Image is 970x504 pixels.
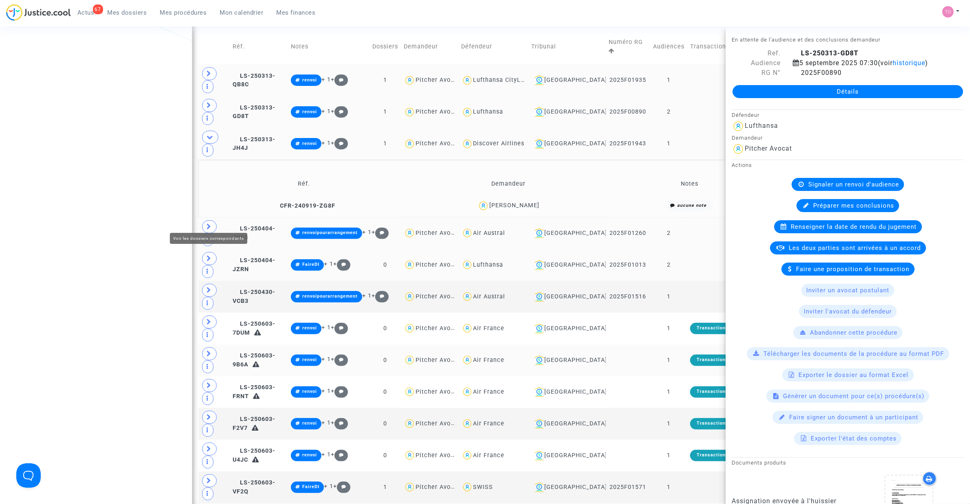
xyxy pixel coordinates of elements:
[606,96,650,128] td: 2025F00890
[277,9,316,16] span: Mes finances
[404,449,416,461] img: icon-user.svg
[331,451,348,458] span: +
[404,291,416,302] img: icon-user.svg
[404,138,416,150] img: icon-user.svg
[462,138,473,150] img: icon-user.svg
[462,291,473,302] img: icon-user.svg
[404,418,416,429] img: icon-user.svg
[650,96,687,128] td: 2
[804,308,892,315] span: Inviter l'avocat du défendeur
[220,9,264,16] span: Mon calendrier
[650,128,687,160] td: 1
[473,420,504,427] div: Air France
[473,452,504,459] div: Air France
[302,421,317,426] span: renvoi
[606,128,650,160] td: 2025F01943
[321,108,331,115] span: + 1
[233,416,275,432] span: LS-250603-F2V7
[783,392,924,400] span: Générer un document pour ce(s) procédure(s)
[370,96,401,128] td: 1
[404,75,416,86] img: icon-user.svg
[270,7,322,19] a: Mes finances
[531,482,603,492] div: [GEOGRAPHIC_DATA]
[806,287,889,294] span: Inviter un avocat postulant
[233,320,275,336] span: LS-250603-7DUM
[650,249,687,281] td: 2
[534,107,544,117] img: icon-banque.svg
[370,313,401,344] td: 0
[650,313,687,344] td: 1
[71,7,101,19] a: 67Actus
[687,29,758,64] td: Transaction
[534,387,544,397] img: icon-banque.svg
[370,344,401,376] td: 0
[473,357,504,364] div: Air France
[321,76,331,83] span: + 1
[401,29,458,64] td: Demandeur
[473,108,503,115] div: Lufthansa
[302,109,317,114] span: renvoi
[799,371,909,379] span: Exporter le dossier au format Excel
[531,419,603,429] div: [GEOGRAPHIC_DATA]
[534,139,544,149] img: icon-banque.svg
[370,29,401,64] td: Dossiers
[531,139,603,149] div: [GEOGRAPHIC_DATA]
[732,142,745,156] img: icon-user.svg
[302,262,319,267] span: FaireDI
[302,77,317,83] span: renvoi
[404,354,416,366] img: icon-user.svg
[650,281,687,313] td: 1
[321,140,331,147] span: + 1
[331,324,348,331] span: +
[459,29,528,64] td: Défendeur
[233,479,275,495] span: LS-250603-VF2Q
[745,145,792,152] div: Pitcher Avocat
[473,140,524,147] div: Discover Airlines
[462,227,473,239] img: icon-user.svg
[233,352,275,368] span: LS-250603-9B6A
[942,6,954,18] img: fe1f3729a2b880d5091b466bdc4f5af5
[473,261,503,268] div: Lufthansa
[233,72,275,88] span: LS-250313-QB8C
[732,120,745,133] img: icon-user.svg
[606,471,650,503] td: 2025F01571
[302,452,317,458] span: renvoi
[473,293,505,300] div: Air Austral
[650,408,687,440] td: 1
[606,281,650,313] td: 2025F01516
[893,59,925,67] span: historique
[534,451,544,460] img: icon-banque.svg
[416,108,460,115] div: Pitcher Avocat
[416,325,460,332] div: Pitcher Avocat
[302,230,358,235] span: renvoipourarrangement
[690,386,755,398] div: Transaction terminée
[606,217,650,249] td: 2025F01260
[534,292,544,302] img: icon-banque.svg
[362,229,372,236] span: + 1
[473,484,493,491] div: SWISS
[407,171,610,197] td: Demandeur
[108,9,147,16] span: Mes dossiers
[726,68,787,78] div: RG N°
[416,230,460,237] div: Pitcher Avocat
[462,322,473,334] img: icon-user.svg
[404,227,416,239] img: icon-user.svg
[810,329,897,336] span: Abandonner cette procédure
[324,261,333,267] span: + 1
[462,449,473,461] img: icon-user.svg
[333,483,351,490] span: +
[531,324,603,333] div: [GEOGRAPHIC_DATA]
[230,29,288,64] td: Réf.
[791,223,917,230] span: Renseigner la date de rendu du jugement
[732,37,880,43] small: En attente de l'audience et des conclusions demandeur
[650,376,687,408] td: 1
[789,244,921,252] span: Les deux parties sont arrivées à un accord
[404,322,416,334] img: icon-user.svg
[811,435,897,442] span: Exporter l'état des comptes
[416,484,460,491] div: Pitcher Avocat
[93,4,103,14] div: 67
[534,419,544,429] img: icon-banque.svg
[370,376,401,408] td: 0
[462,75,473,86] img: icon-user.svg
[732,460,786,466] small: Documents produits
